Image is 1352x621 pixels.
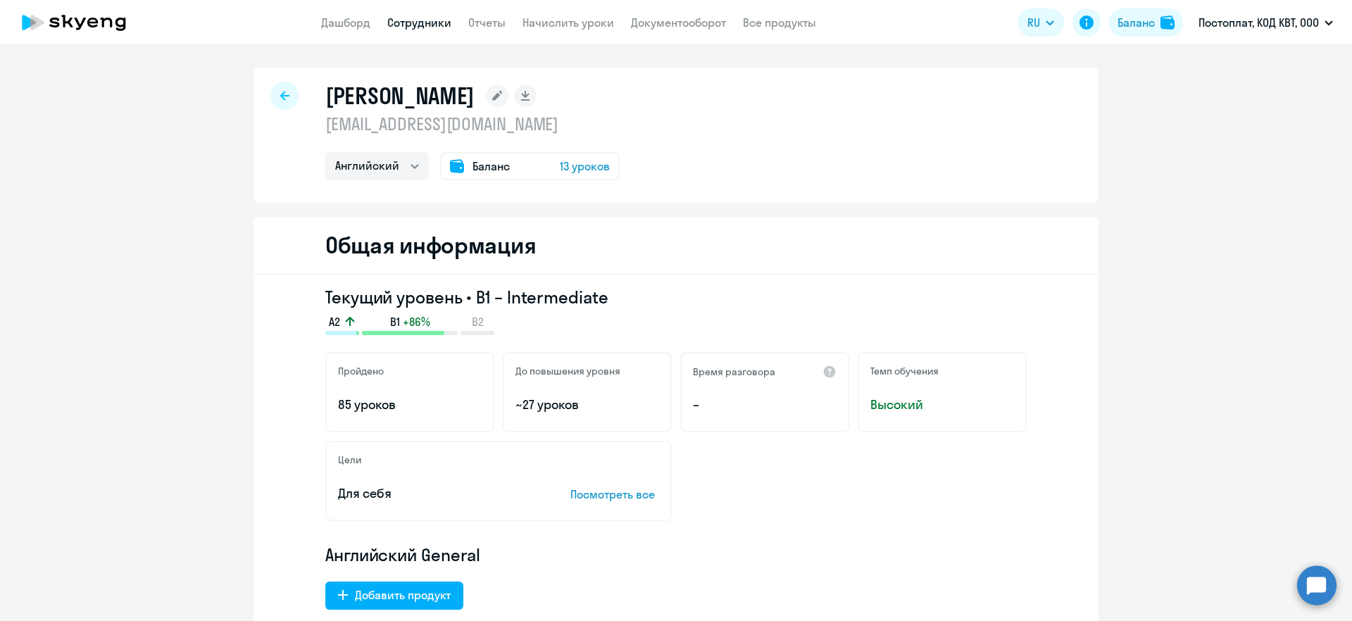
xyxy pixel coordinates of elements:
span: 13 уроков [560,158,610,175]
div: Добавить продукт [355,586,451,603]
a: Документооборот [631,15,726,30]
button: Добавить продукт [325,582,463,610]
span: B2 [472,314,484,330]
p: [EMAIL_ADDRESS][DOMAIN_NAME] [325,113,620,135]
p: Для себя [338,484,527,503]
a: Сотрудники [387,15,451,30]
p: Посмотреть все [570,486,659,503]
h5: Пройдено [338,365,384,377]
a: Начислить уроки [522,15,614,30]
h3: Текущий уровень • B1 – Intermediate [325,286,1027,308]
span: Английский General [325,544,480,566]
span: RU [1027,14,1040,31]
h1: [PERSON_NAME] [325,82,475,110]
h5: Темп обучения [870,365,939,377]
button: Балансbalance [1109,8,1183,37]
span: Баланс [472,158,510,175]
p: 85 уроков [338,396,482,414]
h5: До повышения уровня [515,365,620,377]
div: Баланс [1118,14,1155,31]
span: Высокий [870,396,1014,414]
h5: Цели [338,453,361,466]
button: Постоплат, КОД КВТ, ООО [1191,6,1340,39]
button: RU [1018,8,1064,37]
p: ~27 уроков [515,396,659,414]
a: Дашборд [321,15,370,30]
a: Все продукты [743,15,816,30]
p: Постоплат, КОД КВТ, ООО [1198,14,1319,31]
span: B1 [390,314,400,330]
h5: Время разговора [693,365,775,378]
span: A2 [329,314,340,330]
p: – [693,396,837,414]
a: Отчеты [468,15,506,30]
img: balance [1160,15,1175,30]
span: +86% [403,314,430,330]
h2: Общая информация [325,231,536,259]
